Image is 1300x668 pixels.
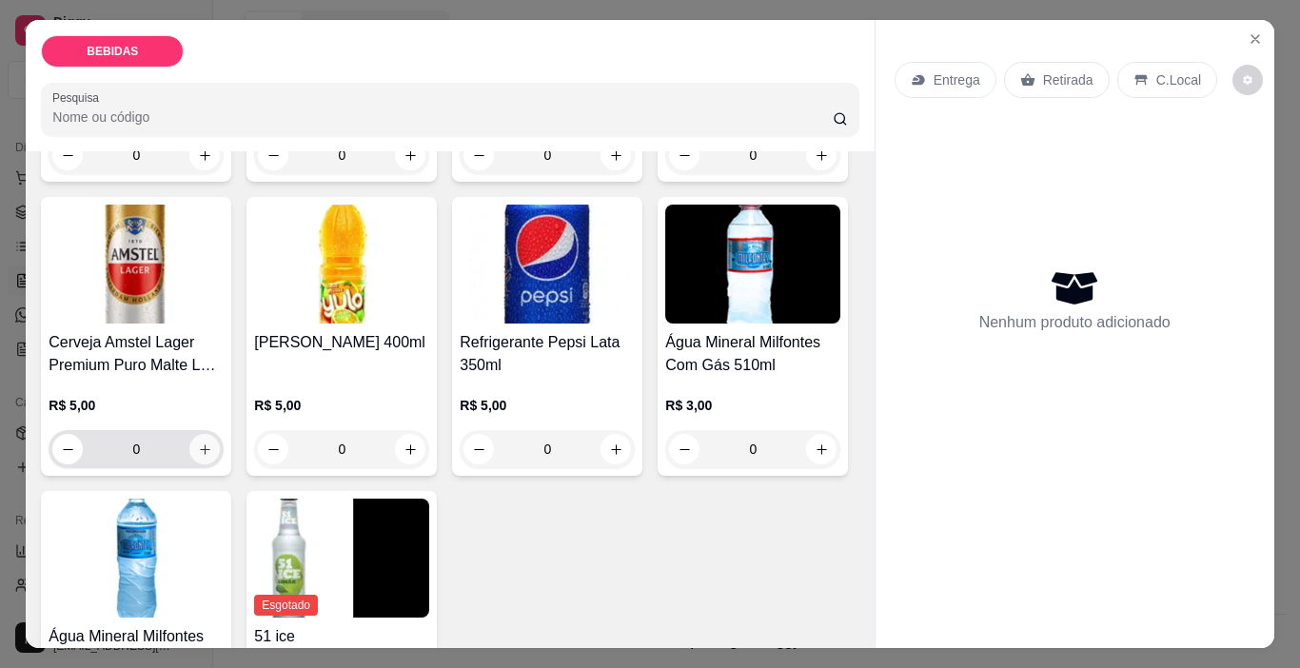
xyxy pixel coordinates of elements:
button: increase-product-quantity [189,140,220,170]
p: C.Local [1156,70,1201,89]
p: Nenhum produto adicionado [979,311,1171,334]
p: R$ 5,00 [460,396,635,415]
span: Esgotado [254,595,318,616]
button: decrease-product-quantity [1232,65,1263,95]
h4: 51 ice [254,625,429,648]
p: Retirada [1043,70,1093,89]
img: product-image [49,499,224,618]
p: Entrega [934,70,980,89]
button: decrease-product-quantity [258,140,288,170]
button: Close [1240,24,1270,54]
button: decrease-product-quantity [52,140,83,170]
button: decrease-product-quantity [52,434,83,464]
h4: Cerveja Amstel Lager Premium Puro Malte Lata 350ml [49,331,224,377]
h4: [PERSON_NAME] 400ml [254,331,429,354]
input: Pesquisa [52,108,833,127]
button: increase-product-quantity [601,140,631,170]
button: increase-product-quantity [395,140,425,170]
button: increase-product-quantity [806,140,837,170]
img: product-image [254,205,429,324]
button: decrease-product-quantity [463,434,494,464]
p: R$ 3,00 [665,396,840,415]
label: Pesquisa [52,89,106,106]
h4: Refrigerante Pepsi Lata 350ml [460,331,635,377]
p: R$ 5,00 [49,396,224,415]
button: decrease-product-quantity [669,434,699,464]
button: increase-product-quantity [189,434,220,464]
button: decrease-product-quantity [258,434,288,464]
img: product-image [460,205,635,324]
img: product-image [49,205,224,324]
p: BEBIDAS [87,44,138,59]
button: decrease-product-quantity [669,140,699,170]
img: product-image [665,205,840,324]
h4: Água Mineral Milfontes Com Gás 510ml [665,331,840,377]
img: product-image [254,499,429,618]
p: R$ 5,00 [254,396,429,415]
button: increase-product-quantity [395,434,425,464]
button: increase-product-quantity [806,434,837,464]
button: decrease-product-quantity [463,140,494,170]
button: increase-product-quantity [601,434,631,464]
